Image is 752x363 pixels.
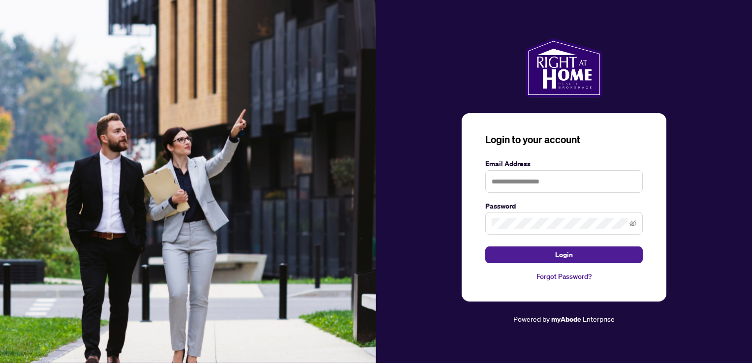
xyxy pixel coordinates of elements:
label: Email Address [485,158,643,169]
span: eye-invisible [629,220,636,227]
label: Password [485,201,643,212]
span: Enterprise [583,314,615,323]
a: myAbode [551,314,581,325]
span: Powered by [513,314,550,323]
img: ma-logo [526,38,602,97]
span: Login [555,247,573,263]
a: Forgot Password? [485,271,643,282]
button: Login [485,246,643,263]
h3: Login to your account [485,133,643,147]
